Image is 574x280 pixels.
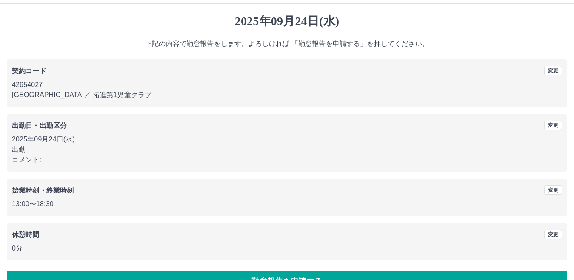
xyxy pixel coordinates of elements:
[7,14,567,29] h1: 2025年09月24日(水)
[12,80,562,90] p: 42654027
[12,155,562,165] p: コメント:
[544,66,562,75] button: 変更
[12,90,562,100] p: [GEOGRAPHIC_DATA] ／ 拓進第1児童クラブ
[12,122,67,129] b: 出勤日・出勤区分
[12,187,74,194] b: 始業時刻・終業時刻
[544,185,562,195] button: 変更
[7,39,567,49] p: 下記の内容で勤怠報告をします。よろしければ 「勤怠報告を申請する」を押してください。
[12,243,562,254] p: 0分
[12,134,562,144] p: 2025年09月24日(水)
[544,121,562,130] button: 変更
[12,67,46,75] b: 契約コード
[12,231,40,238] b: 休憩時間
[12,144,562,155] p: 出勤
[544,230,562,239] button: 変更
[12,199,562,209] p: 13:00 〜 18:30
